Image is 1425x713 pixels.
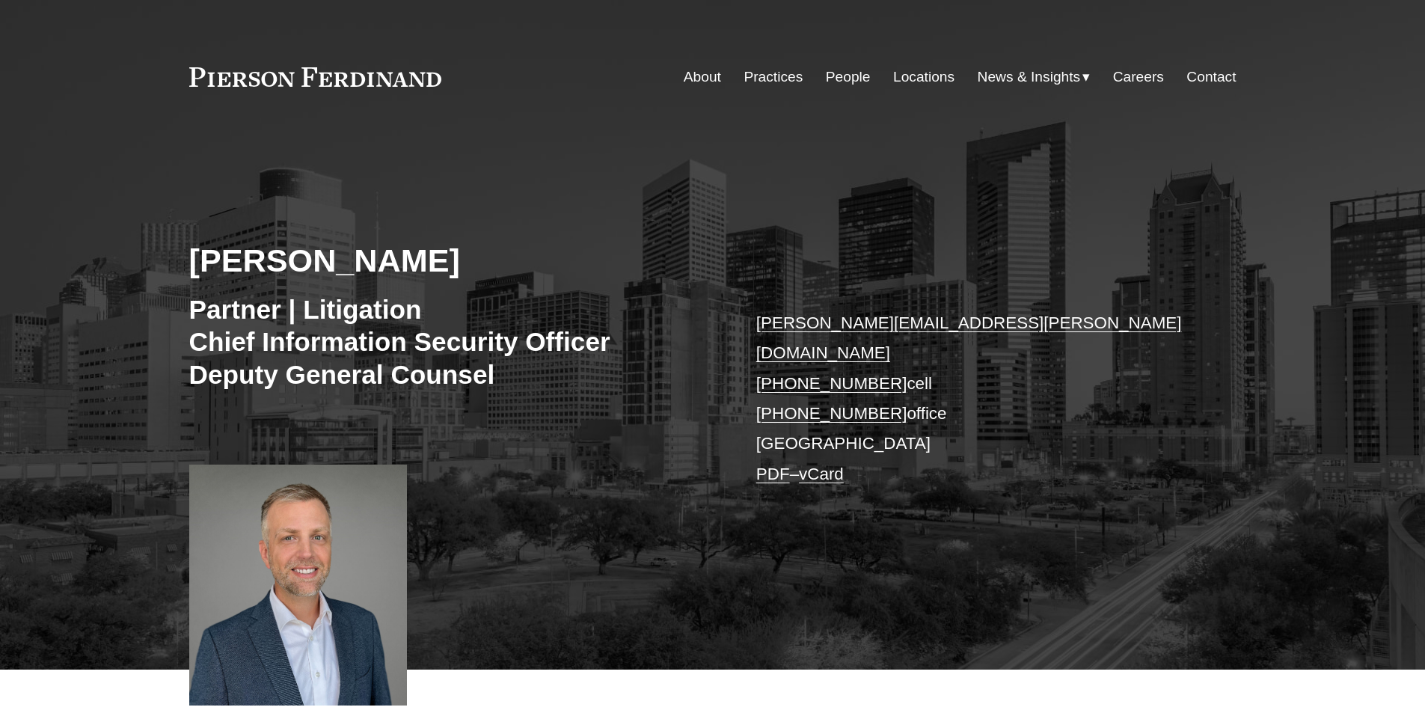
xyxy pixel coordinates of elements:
a: People [826,63,871,91]
a: [PHONE_NUMBER] [756,374,907,393]
a: folder dropdown [978,63,1091,91]
p: cell office [GEOGRAPHIC_DATA] – [756,308,1192,489]
h2: [PERSON_NAME] [189,241,713,280]
span: News & Insights [978,64,1081,91]
a: vCard [799,465,844,483]
h3: Partner | Litigation Chief Information Security Officer Deputy General Counsel [189,293,713,391]
a: Careers [1113,63,1164,91]
a: [PHONE_NUMBER] [756,404,907,423]
a: Locations [893,63,954,91]
a: Contact [1186,63,1236,91]
a: [PERSON_NAME][EMAIL_ADDRESS][PERSON_NAME][DOMAIN_NAME] [756,313,1182,362]
a: About [684,63,721,91]
a: Practices [744,63,803,91]
a: PDF [756,465,790,483]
